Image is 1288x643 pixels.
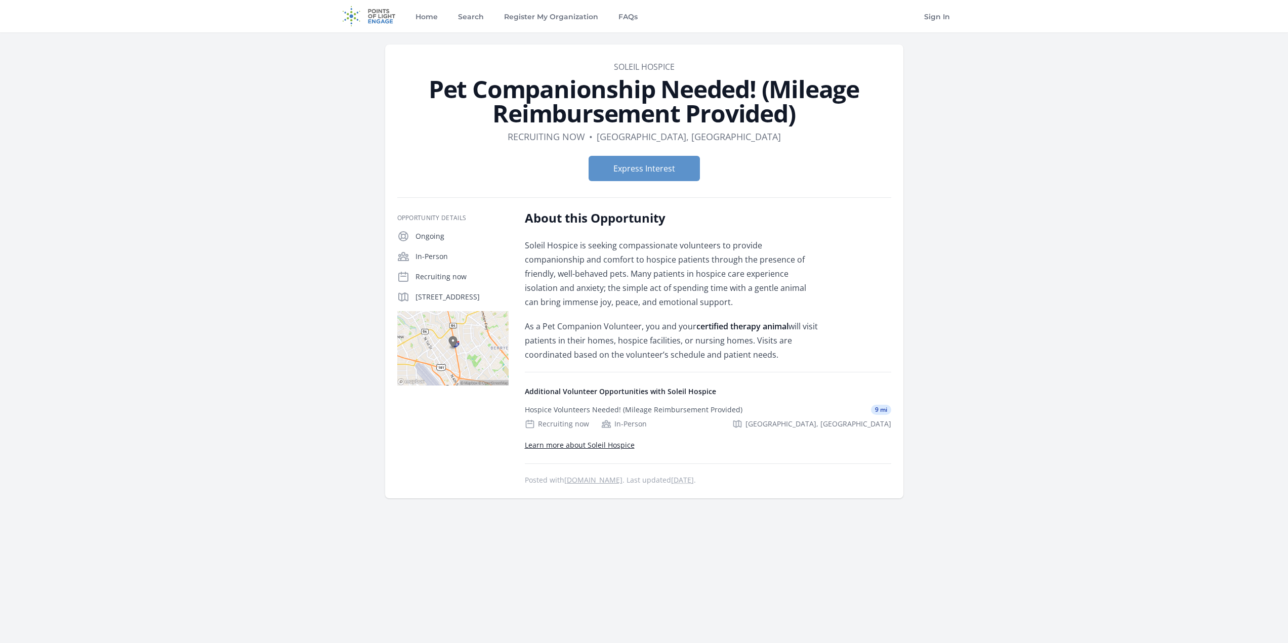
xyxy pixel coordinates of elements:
img: Map [397,311,509,385]
p: Ongoing [416,231,509,241]
button: Express Interest [589,156,700,181]
p: Posted with . Last updated . [525,476,891,484]
dd: Recruiting now [508,130,585,144]
h1: Pet Companionship Needed! (Mileage Reimbursement Provided) [397,77,891,125]
p: Soleil Hospice is seeking compassionate volunteers to provide companionship and comfort to hospic... [525,238,821,309]
abbr: Thu, May 8, 2025 10:30 PM [671,475,694,485]
dd: [GEOGRAPHIC_DATA], [GEOGRAPHIC_DATA] [597,130,781,144]
h3: Opportunity Details [397,214,509,222]
strong: certified therapy animal [696,321,788,332]
span: 9 mi [871,405,891,415]
p: In-Person [416,251,509,262]
div: Hospice Volunteers Needed! (Mileage Reimbursement Provided) [525,405,742,415]
div: Recruiting now [525,419,589,429]
span: [GEOGRAPHIC_DATA], [GEOGRAPHIC_DATA] [745,419,891,429]
p: [STREET_ADDRESS] [416,292,509,302]
h4: Additional Volunteer Opportunities with Soleil Hospice [525,387,891,397]
a: Hospice Volunteers Needed! (Mileage Reimbursement Provided) 9 mi Recruiting now In-Person [GEOGRA... [521,397,895,437]
a: Soleil Hospice [614,61,675,72]
a: [DOMAIN_NAME] [564,475,622,485]
p: Recruiting now [416,272,509,282]
div: • [589,130,593,144]
p: As a Pet Companion Volunteer, you and your will visit patients in their homes, hospice facilities... [525,319,821,362]
a: Learn more about Soleil Hospice [525,440,635,450]
h2: About this Opportunity [525,210,821,226]
div: In-Person [601,419,647,429]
